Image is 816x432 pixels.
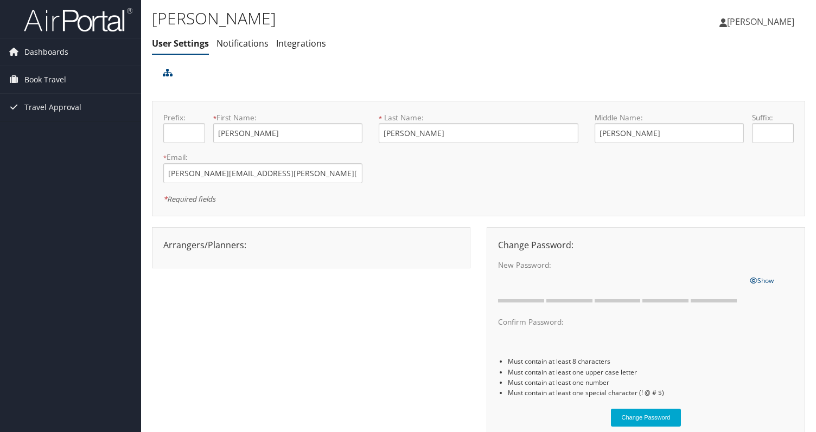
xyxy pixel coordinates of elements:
label: Email: [163,152,362,163]
span: Travel Approval [24,94,81,121]
a: [PERSON_NAME] [719,5,805,38]
label: Confirm Password: [498,317,742,327]
div: Change Password: [490,238,802,252]
a: Integrations [276,37,326,49]
div: Arrangers/Planners: [155,238,467,252]
a: Show [750,274,774,286]
label: Suffix: [752,112,794,123]
li: Must contain at least one number [508,377,794,388]
li: Must contain at least one special character (! @ # $) [508,388,794,398]
img: airportal-logo.png [24,7,132,33]
span: Book Travel [24,66,66,93]
label: New Password: [498,260,742,270]
button: Change Password [611,409,681,427]
a: Notifications [216,37,269,49]
label: Prefix: [163,112,205,123]
em: Required fields [163,194,215,204]
label: First Name: [213,112,362,123]
a: User Settings [152,37,209,49]
label: Last Name: [379,112,578,123]
h1: [PERSON_NAME] [152,7,588,30]
span: [PERSON_NAME] [727,16,794,28]
span: Dashboards [24,38,68,66]
li: Must contain at least 8 characters [508,356,794,366]
span: Show [750,276,774,285]
li: Must contain at least one upper case letter [508,367,794,377]
label: Middle Name: [595,112,744,123]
